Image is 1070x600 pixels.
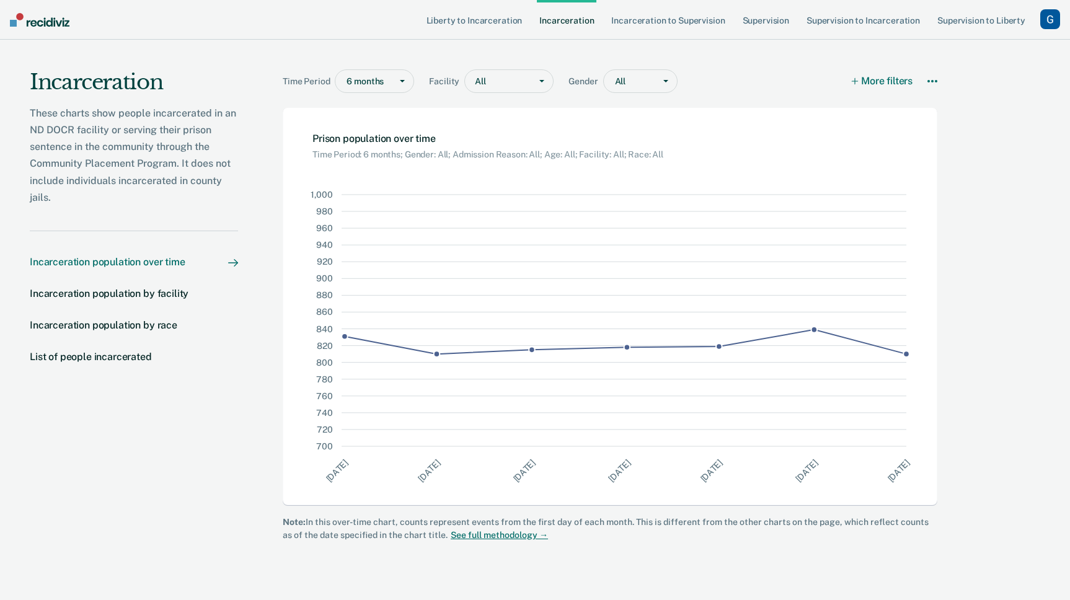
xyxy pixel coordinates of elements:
div: These charts show people incarcerated in an ND DOCR facility or serving their prison sentence in ... [30,105,238,206]
circle: Point at x Wed Dec 01 2021 00:00:00 GMT-0500 (Eastern Standard Time) and y 810 [903,351,909,357]
div: Prison population over time [312,133,663,160]
div: Incarceration population by race [30,319,177,331]
input: timePeriod [347,76,348,87]
img: Recidiviz [10,13,69,27]
a: See full methodology → [448,530,548,540]
div: Incarceration [30,69,238,105]
div: Incarceration population by facility [30,288,188,299]
div: Incarceration population over time [30,256,185,268]
a: Incarceration population by race [30,319,238,331]
button: More filters [852,69,913,93]
span: Time Period [283,76,335,87]
div: List of people incarcerated [30,351,152,363]
div: All [465,73,531,90]
span: Gender [568,76,603,87]
a: Incarceration population by facility [30,288,238,299]
div: In this over-time chart, counts represent events from the first day of each month. This is differ... [283,516,937,542]
a: Incarceration population over time [30,256,238,268]
div: Time Period: 6 months; Gender: All; Admission Reason: All; Age: All; Facility: All; Race: All [312,144,663,160]
span: Facility [429,76,464,87]
strong: Note: [283,517,306,527]
a: List of people incarcerated [30,351,238,363]
input: gender [615,76,617,87]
